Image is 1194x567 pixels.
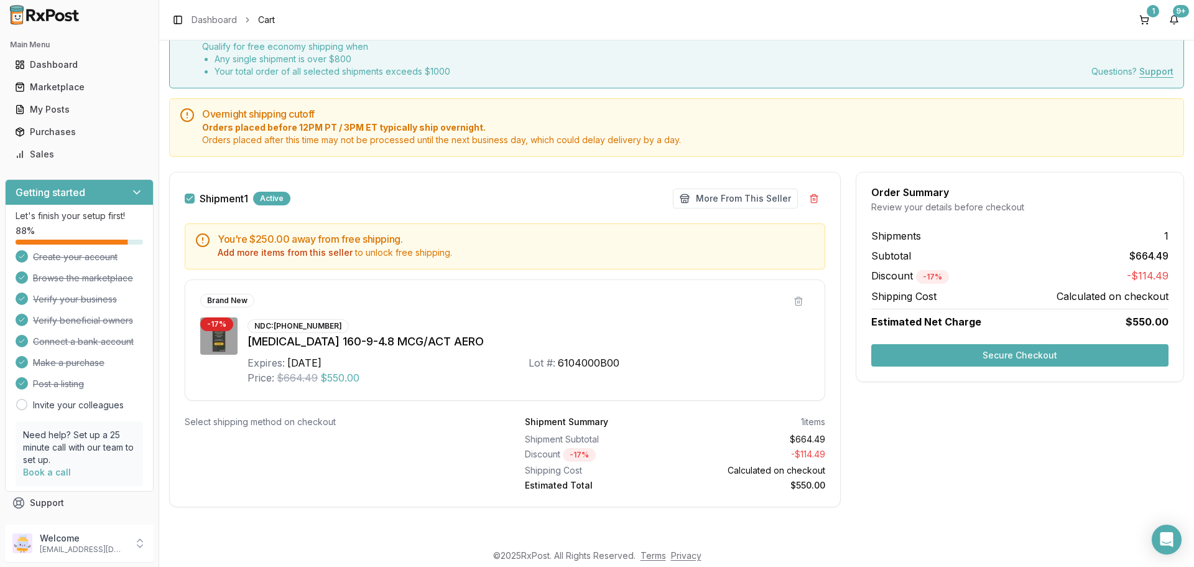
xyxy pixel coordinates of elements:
div: - 17 % [563,448,596,462]
p: Welcome [40,532,126,545]
div: Price: [248,370,274,385]
span: $550.00 [320,370,359,385]
h5: You're $250.00 away from free shipping. [218,234,815,244]
label: Shipment 1 [200,194,248,204]
div: Sales [15,148,144,161]
a: Dashboard [10,54,149,76]
span: Browse the marketplace [33,272,133,284]
div: Order Summary [871,187,1169,197]
h2: Main Menu [10,40,149,50]
span: Feedback [30,519,72,532]
button: Dashboard [5,55,154,75]
div: Shipment Subtotal [525,433,670,446]
li: Your total order of all selected shipments exceeds $ 1000 [215,65,450,78]
div: $664.49 [680,433,826,446]
a: Invite your colleagues [33,399,124,411]
div: Qualify for free economy shipping when [202,40,450,78]
span: Shipping Cost [871,289,937,304]
div: 9+ [1173,5,1189,17]
a: Dashboard [192,14,237,26]
a: Privacy [671,550,701,561]
div: Marketplace [15,81,144,93]
div: - 17 % [916,270,949,284]
div: Review your details before checkout [871,201,1169,213]
button: Purchases [5,122,154,142]
span: Calculated on checkout [1057,289,1169,304]
div: - $114.49 [680,448,826,462]
span: Subtotal [871,248,911,263]
span: Verify beneficial owners [33,314,133,327]
span: Post a listing [33,378,84,390]
button: 9+ [1164,10,1184,30]
div: Expires: [248,355,285,370]
button: Add more items from this seller [218,246,353,259]
span: -$114.49 [1127,268,1169,284]
span: Orders placed after this time may not be processed until the next business day, which could delay... [202,134,1173,146]
span: Shipments [871,228,921,243]
img: RxPost Logo [5,5,85,25]
button: Feedback [5,514,154,537]
div: Discount [525,448,670,462]
div: [DATE] [287,355,322,370]
img: User avatar [12,533,32,553]
div: Questions? [1091,65,1173,78]
p: Need help? Set up a 25 minute call with our team to set up. [23,429,136,466]
span: Verify your business [33,293,117,306]
a: Marketplace [10,76,149,98]
div: Select shipping method on checkout [185,416,485,428]
button: Marketplace [5,77,154,97]
div: Brand New [200,294,254,307]
h3: Getting started [16,185,85,200]
div: Estimated Total [525,479,670,492]
span: Cart [258,14,275,26]
span: $664.49 [277,370,318,385]
div: Open Intercom Messenger [1152,525,1182,555]
a: Terms [641,550,666,561]
a: Sales [10,143,149,166]
span: Discount [871,269,949,282]
span: Orders placed before 12PM PT / 3PM ET typically ship overnight. [202,121,1173,134]
div: 1 items [801,416,825,428]
div: 1 [1147,5,1159,17]
div: Lot #: [529,355,555,370]
div: 6104000B00 [558,355,619,370]
li: Any single shipment is over $ 800 [215,53,450,65]
div: - 17 % [200,317,233,331]
p: [EMAIL_ADDRESS][DOMAIN_NAME] [40,545,126,555]
button: More From This Seller [673,189,798,209]
a: My Posts [10,98,149,121]
button: Support [5,492,154,514]
div: to unlock free shipping. [218,246,815,259]
div: Dashboard [15,59,144,71]
button: My Posts [5,100,154,119]
span: Make a purchase [33,357,104,369]
span: $664.49 [1129,248,1169,263]
div: My Posts [15,103,144,116]
span: $550.00 [1126,314,1169,329]
div: Calculated on checkout [680,464,826,477]
div: Shipping Cost [525,464,670,477]
button: Sales [5,144,154,164]
p: Let's finish your setup first! [16,210,143,222]
div: Active [253,192,290,205]
div: [MEDICAL_DATA] 160-9-4.8 MCG/ACT AERO [248,333,810,350]
h5: Overnight shipping cutoff [202,109,1173,119]
img: Breztri Aerosphere 160-9-4.8 MCG/ACT AERO [200,317,238,355]
a: Purchases [10,121,149,143]
span: 1 [1164,228,1169,243]
span: Connect a bank account [33,335,134,348]
button: Secure Checkout [871,344,1169,367]
div: Purchases [15,126,144,138]
a: Book a call [23,467,71,477]
div: NDC: [PHONE_NUMBER] [248,319,349,333]
span: Create your account [33,251,118,263]
span: Estimated Net Charge [871,316,981,328]
button: 1 [1134,10,1154,30]
div: Shipment Summary [525,416,608,428]
span: 88 % [16,225,35,237]
div: $550.00 [680,479,826,492]
nav: breadcrumb [192,14,275,26]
